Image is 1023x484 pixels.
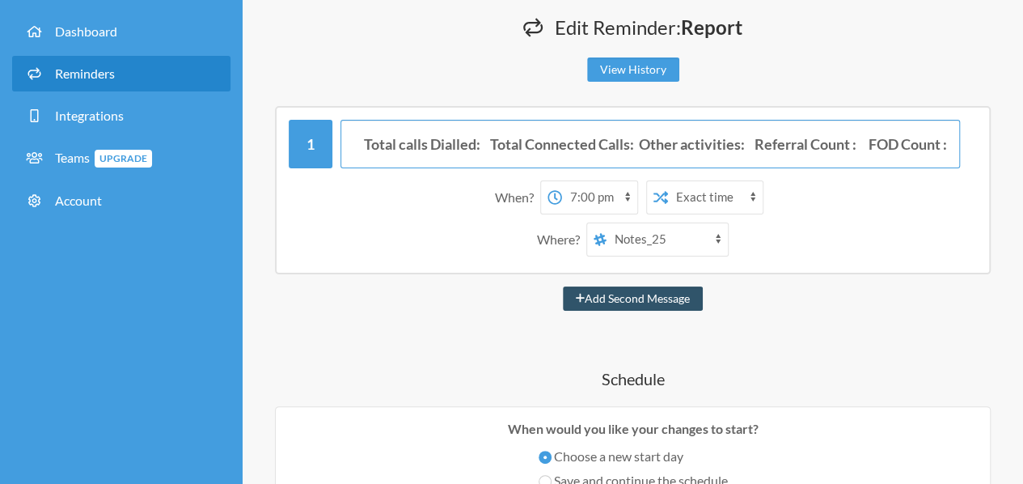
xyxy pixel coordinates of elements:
span: Dashboard [55,23,117,39]
span: Reminders [55,66,115,81]
h4: Schedule [275,367,991,390]
div: When? [495,180,540,214]
span: Teams [55,150,152,165]
a: Integrations [12,98,230,134]
a: TeamsUpgrade [12,140,230,176]
a: Dashboard [12,14,230,49]
a: Account [12,183,230,219]
input: Message [340,120,960,168]
p: When would you like your changes to start? [288,419,978,439]
span: Edit Reminder: [555,15,742,39]
button: Add Second Message [563,287,703,311]
input: Choose a new start day [539,451,552,464]
strong: Report [681,15,742,39]
a: Reminders [12,56,230,91]
a: View History [587,57,679,82]
span: Account [55,193,102,208]
span: Upgrade [95,150,152,168]
div: Where? [537,223,586,257]
label: Choose a new start day [539,447,728,466]
span: Integrations [55,108,124,123]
